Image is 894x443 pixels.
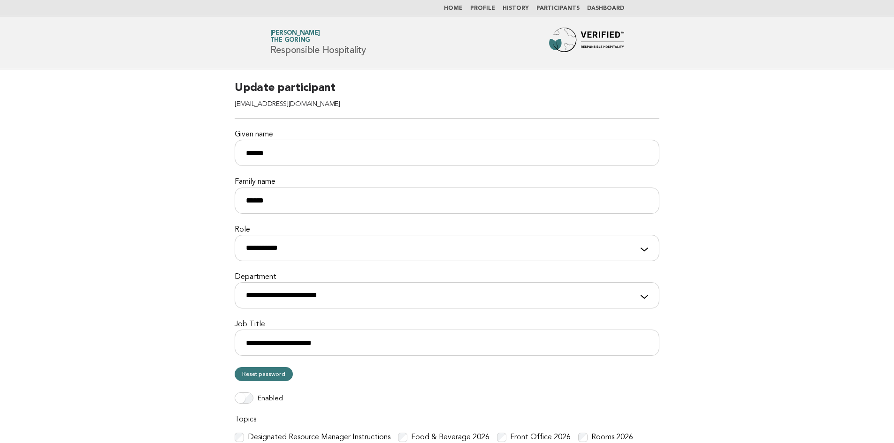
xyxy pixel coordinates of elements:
[248,433,390,443] label: Designated Resource Manager Instructions
[235,81,659,119] h2: Update participant
[444,6,463,11] a: Home
[411,433,489,443] label: Food & Beverage 2026
[235,320,659,330] label: Job Title
[549,28,624,58] img: Forbes Travel Guide
[235,130,659,140] label: Given name
[470,6,495,11] a: Profile
[591,433,633,443] label: Rooms 2026
[235,225,659,235] label: Role
[270,30,320,43] a: [PERSON_NAME]The Goring
[235,415,659,425] label: Topics
[257,394,283,404] label: Enabled
[536,6,580,11] a: Participants
[235,101,340,108] span: [EMAIL_ADDRESS][DOMAIN_NAME]
[235,272,659,282] label: Department
[270,38,311,44] span: The Goring
[235,177,659,187] label: Family name
[510,433,571,443] label: Front Office 2026
[587,6,624,11] a: Dashboard
[235,367,293,381] a: Reset password
[503,6,529,11] a: History
[270,30,366,55] h1: Responsible Hospitality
